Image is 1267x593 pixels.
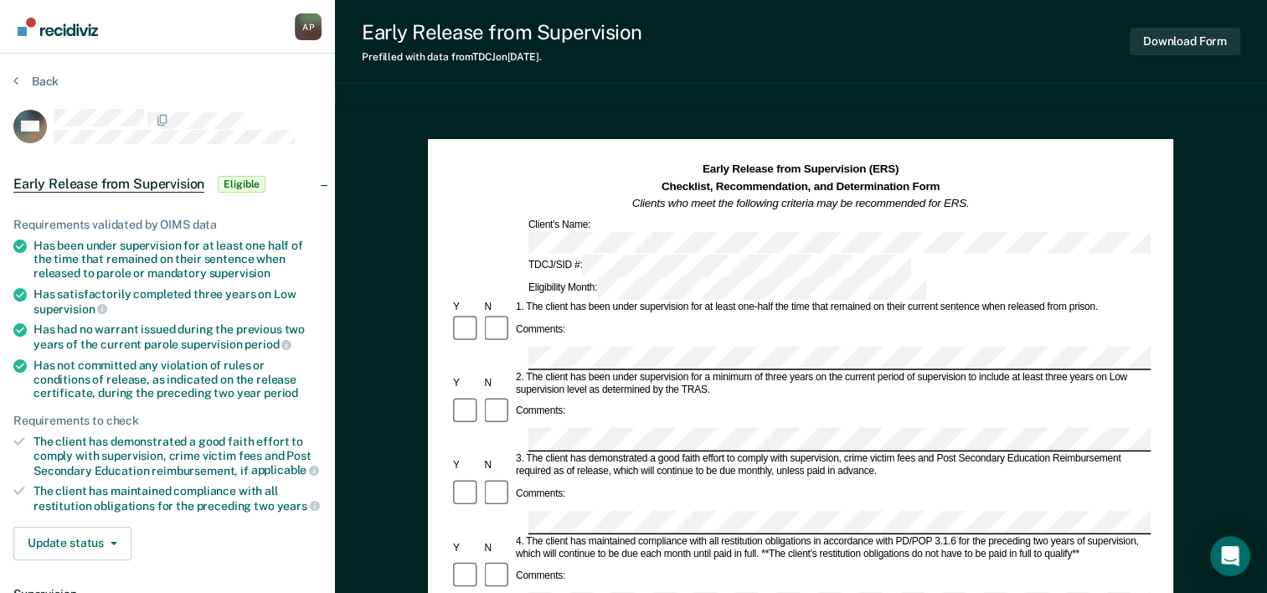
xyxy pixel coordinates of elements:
div: Open Intercom Messenger [1210,536,1250,576]
div: 1. The client has been under supervision for at least one-half the time that remained on their cu... [513,302,1151,314]
div: Early Release from Supervision [362,20,642,44]
div: Eligibility Month: [526,277,929,300]
span: supervision [33,302,107,316]
div: Comments: [513,405,568,418]
img: Recidiviz [18,18,98,36]
button: Profile dropdown button [295,13,322,40]
span: period [264,386,298,400]
span: applicable [251,463,319,477]
button: Update status [13,527,131,560]
div: Comments: [513,323,568,336]
div: Y [451,377,482,389]
div: Requirements to check [13,414,322,428]
span: Eligible [218,176,265,193]
button: Download Form [1130,28,1240,55]
strong: Checklist, Recommendation, and Determination Form [662,180,940,193]
div: Prefilled with data from TDCJ on [DATE] . [362,51,642,63]
div: 4. The client has maintained compliance with all restitution obligations in accordance with PD/PO... [513,535,1151,560]
span: Early Release from Supervision [13,176,204,193]
div: Has not committed any violation of rules or conditions of release, as indicated on the release ce... [33,358,322,400]
div: N [482,459,513,472]
div: Y [451,302,482,314]
div: Requirements validated by OIMS data [13,218,322,232]
div: A P [295,13,322,40]
div: Has been under supervision for at least one half of the time that remained on their sentence when... [33,239,322,281]
span: years [277,499,320,513]
div: N [482,377,513,389]
div: The client has maintained compliance with all restitution obligations for the preceding two [33,484,322,513]
div: N [482,302,513,314]
button: Back [13,74,59,89]
div: The client has demonstrated a good faith effort to comply with supervision, crime victim fees and... [33,435,322,477]
div: Y [451,542,482,554]
div: N [482,542,513,554]
div: Comments: [513,487,568,500]
em: Clients who meet the following criteria may be recommended for ERS. [632,197,970,209]
strong: Early Release from Supervision (ERS) [703,163,899,176]
div: Y [451,459,482,472]
span: supervision [209,266,270,280]
div: 3. The client has demonstrated a good faith effort to comply with supervision, crime victim fees ... [513,453,1151,478]
div: TDCJ/SID #: [526,255,914,278]
div: Has had no warrant issued during the previous two years of the current parole supervision [33,322,322,351]
div: Has satisfactorily completed three years on Low [33,287,322,316]
div: 2. The client has been under supervision for a minimum of three years on the current period of su... [513,371,1151,396]
div: Comments: [513,570,568,583]
span: period [245,338,291,351]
